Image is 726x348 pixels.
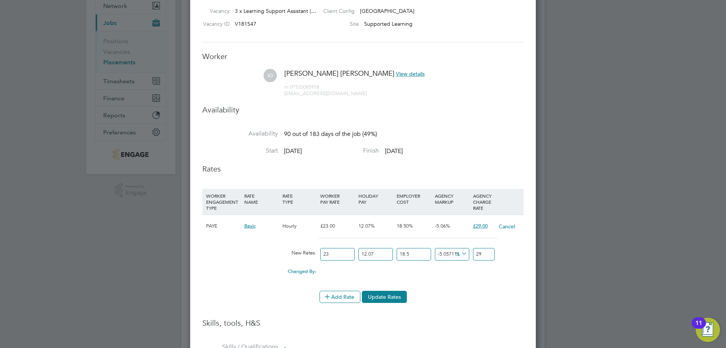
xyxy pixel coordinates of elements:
[202,318,524,328] h3: Skills, tools, H&S
[498,223,515,230] button: Cancel
[281,246,319,260] div: New Rates:
[202,105,524,115] h3: Availability
[318,215,357,237] div: £23.00
[357,189,395,209] div: HOLIDAY PAY
[202,164,524,174] h3: Rates
[235,8,316,14] span: 3 x Learning Support Assistant (…
[284,84,290,90] span: m:
[204,215,242,237] div: PAYE
[360,8,414,14] span: [GEOGRAPHIC_DATA]
[284,84,319,90] span: 07533085918
[364,20,413,27] span: Supported Learning
[397,223,413,229] span: 18.50%
[204,189,242,215] div: WORKER ENGAGEMENT TYPE
[695,323,702,333] div: 11
[320,291,360,303] button: Add Rate
[318,189,357,209] div: WORKER PAY RATE
[281,215,319,237] div: Hourly
[696,318,720,342] button: Open Resource Center, 11 new notifications
[235,20,256,27] span: V181547
[281,189,319,209] div: RATE TYPE
[284,147,302,155] span: [DATE]
[284,69,394,78] span: [PERSON_NAME] [PERSON_NAME]
[204,264,318,279] div: Changed By:
[471,189,496,215] div: AGENCY CHARGE RATE
[453,249,468,257] span: %
[317,8,355,14] label: Client Config
[242,189,281,209] div: RATE NAME
[433,189,471,209] div: AGENCY MARKUP
[303,147,379,155] label: Finish
[284,90,367,97] span: [EMAIL_ADDRESS][DOMAIN_NAME]
[199,20,230,27] label: Vacancy ID
[317,20,359,27] label: Site
[362,291,407,303] button: Update Rates
[199,8,230,14] label: Vacancy
[435,223,450,229] span: -5.06%
[473,223,488,229] span: £29.00
[202,51,524,61] h3: Worker
[202,130,278,138] label: Availability
[264,69,277,82] span: IO
[396,70,425,77] span: View details
[244,223,256,229] span: Basic
[284,130,377,138] span: 90 out of 183 days of the job (49%)
[202,147,278,155] label: Start
[385,147,403,155] span: [DATE]
[395,189,433,209] div: EMPLOYER COST
[358,223,375,229] span: 12.07%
